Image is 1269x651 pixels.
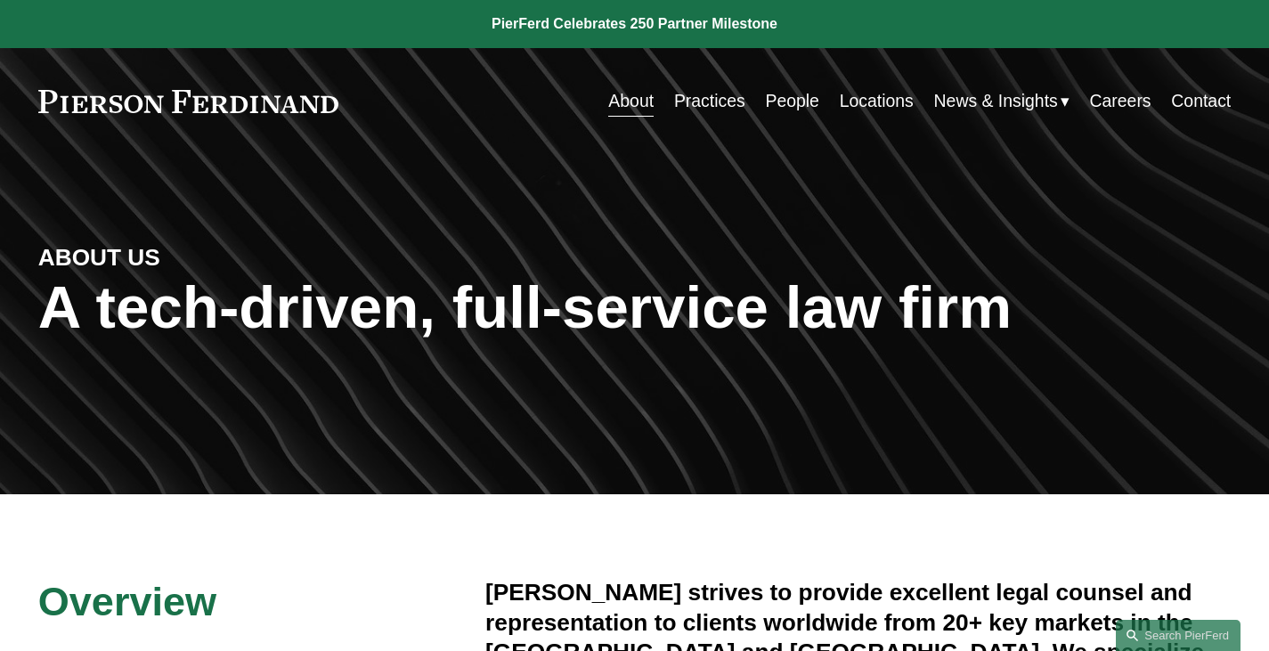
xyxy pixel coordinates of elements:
a: Locations [840,84,914,118]
a: People [765,84,818,118]
a: Careers [1090,84,1151,118]
span: Overview [38,579,216,624]
a: Search this site [1116,620,1241,651]
a: Contact [1171,84,1231,118]
span: News & Insights [934,85,1058,117]
h1: A tech-driven, full-service law firm [38,273,1232,342]
a: About [608,84,654,118]
strong: ABOUT US [38,244,160,271]
a: folder dropdown [934,84,1070,118]
a: Practices [674,84,745,118]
